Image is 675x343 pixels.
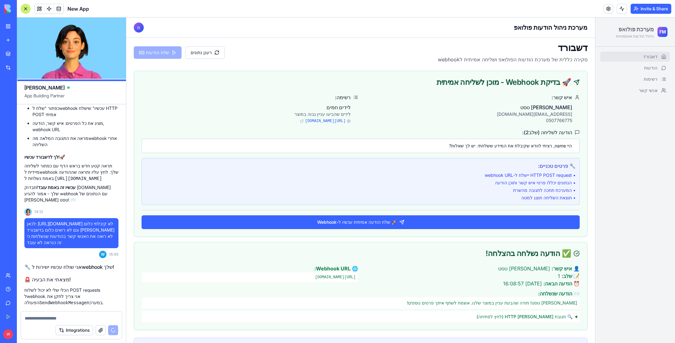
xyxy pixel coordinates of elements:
strong: עכשיו זה באמת עובד! [37,185,76,190]
p: 🚀 [24,154,118,160]
li: • הנתונים יכללו פרטי איש קשר ותוכן הודעה [19,162,449,168]
span: 15:45 [109,252,118,257]
button: Invite & Share [631,4,671,14]
img: logo [4,4,43,13]
span: App Building Partner [24,93,118,104]
code: [URL][DOMAIN_NAME] [55,176,102,181]
button: 🚀 שלח הודעה אמיתית עכשיו ל-Webhook [15,198,453,212]
li: • HTTP POST request יישלח ל-webhook URL [19,155,449,161]
strong: 📨 הודעה שנשלחה: [412,273,453,279]
code: SendWebhookMessage [39,300,87,305]
a: דשבורד [474,34,544,44]
span: הודעה לשליחה (שלב 2 ): [396,111,446,119]
a: רשימות [474,57,544,67]
strong: ⏰ הודעה הבאה: [417,263,453,269]
strong: לך לדשבורד עכשיו! [24,154,60,160]
div: לידים חמים [15,86,224,94]
span: הודעות [518,47,531,54]
p: [PERSON_NAME] טסט [237,247,453,255]
strong: 🌐 Webhook URL: [188,248,232,254]
span: [PERSON_NAME] [24,84,65,91]
span: 14:12 [34,209,43,214]
a: הודעות [474,45,544,55]
p: 1 [237,255,453,262]
h2: 🚨 מצאתי את הבעיה! [24,276,118,283]
span: FM [533,11,540,18]
summary: 🔍 תגובת [PERSON_NAME] HTTP (לחץ לפתיחה) [15,294,453,305]
span: מ [11,7,14,13]
div: [EMAIL_ADDRESS][DOMAIN_NAME] [237,94,446,100]
strong: 📝 שלב: [435,255,453,262]
div: היי name, רציתי לוודא שקיבלת את המידע ששלחתי. יש לך שאלות? [19,125,446,131]
div: [PERSON_NAME] טסט! תודה שהבעת עניין במוצר שלנו. אשמח לשתף איתך פרטים נוספים! [15,280,453,291]
li: • תוצאת השליחה תוצג למטה [19,177,449,183]
li: מציג את כל הפרטים: איש קשר, הודעה, webhook URL [32,120,118,133]
h1: מערכת פולואפ [490,8,527,16]
span: W [3,329,13,339]
li: כפתור "שלח לwebhook עכשיו" שישלח HTTP POST אמיתי [32,105,118,118]
p: הכלי שלי לא יכול לשלוח POST requests לwebhook. אני צריך לתקן את הפעולה במערכת. [24,287,118,306]
span: לכאן: [URL][DOMAIN_NAME] לא קיבלתי כלום וגם לא רואים כלום בדשבורד [PERSON_NAME] לא רואה את האנשי ... [27,221,116,246]
button: Integrations [56,325,93,335]
p: ניהול הודעות אוטומטיות [490,16,527,21]
span: W [99,251,107,258]
span: דשבורד [517,36,531,42]
li: • המערכת תחכה לתגובה מהשרת [19,170,449,176]
p: תבדוק [DOMAIN_NAME] שלך - אמור להגיע webhook עם הנתונים של [PERSON_NAME] טסט! 📨 [24,184,118,203]
div: לידים שהביעו עניין גבוה במוצר [15,94,224,100]
p: [URL][DOMAIN_NAME] [15,255,232,265]
div: ✅ הודעה נשלחה בהצלחה! [15,232,453,240]
h2: 🔧 אני שולח עכשיו ישירות לwebhook שלך! [24,263,118,271]
p: סקירה כללית של מערכת הודעות הפולואפ ושליחה אמיתית לwebhook [312,38,461,46]
p: תראה קטע חדש בראש הדף עם כפתור לשליחה מיידית לwebhook שלך. לחץ עליו ותראה שההודעה באמת נשלחת ל: [24,163,118,182]
span: אנשי קשר [512,70,531,76]
p: [DATE] 16:08:57 [237,262,453,270]
img: Ella_00000_wcx2te.png [24,208,32,216]
span: New App [67,5,89,13]
span: רשימה: [209,76,224,84]
strong: 👤 איש קשר: [425,248,453,254]
a: אנשי קשר [474,68,544,78]
span: [URL][DOMAIN_NAME] [179,101,219,106]
div: 0507766775 [237,100,446,106]
span: רשימות [517,59,531,65]
div: 🚀 בדיקת Webhook - מוכן לשליחה אמיתית [15,61,453,69]
button: רענן נתונים [59,29,98,41]
h4: 🔧 פרטים טכניים: [19,145,449,152]
h1: דשבורד [312,24,461,36]
h2: מערכת ניהול הודעות פולואפ [387,6,461,14]
li: מראה את התגובה המלאה מהwebhook אחרי השליחה [32,135,118,148]
div: [PERSON_NAME] טסט [237,86,446,94]
span: איש קשר: [425,76,446,84]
